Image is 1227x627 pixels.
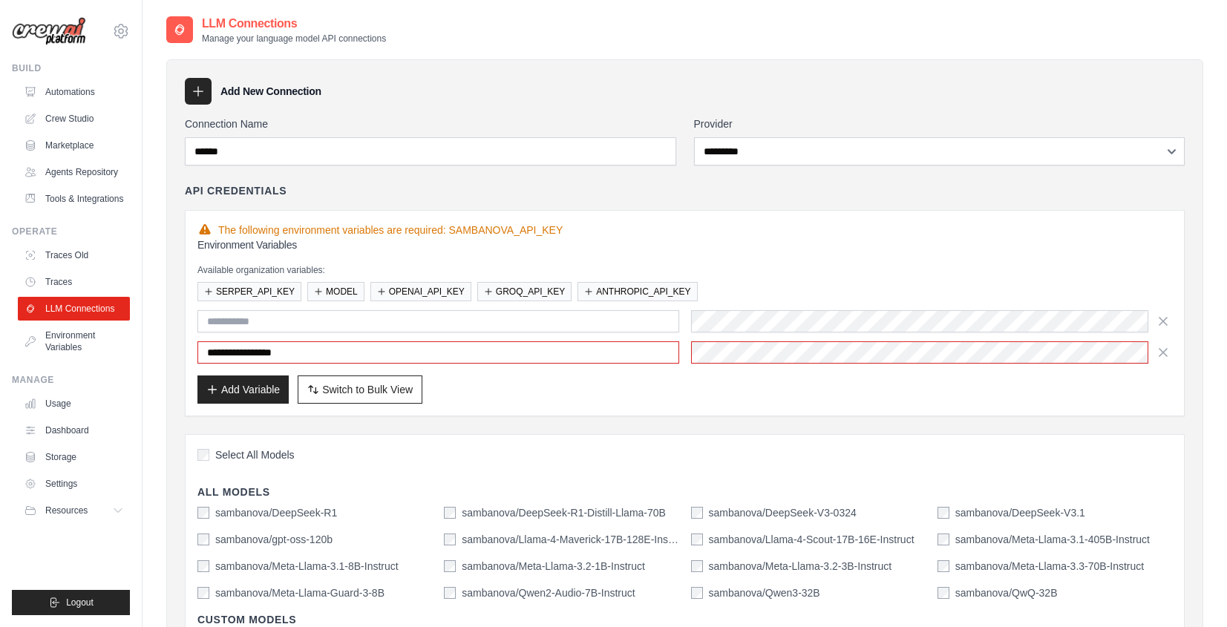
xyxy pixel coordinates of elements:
[691,534,703,545] input: sambanova/Llama-4-Scout-17B-16E-Instruct
[197,375,289,404] button: Add Variable
[12,17,86,46] img: Logo
[18,418,130,442] a: Dashboard
[370,282,471,301] button: OPENAI_API_KEY
[462,532,678,547] label: sambanova/Llama-4-Maverick-17B-128E-Instruct
[709,532,914,547] label: sambanova/Llama-4-Scout-17B-16E-Instruct
[462,585,635,600] label: sambanova/Qwen2-Audio-7B-Instruct
[462,559,645,574] label: sambanova/Meta-Llama-3.2-1B-Instruct
[12,226,130,237] div: Operate
[185,183,287,198] h4: API Credentials
[938,534,949,545] input: sambanova/Meta-Llama-3.1-405B-Instruct
[18,243,130,267] a: Traces Old
[197,534,209,545] input: sambanova/gpt-oss-120b
[18,445,130,469] a: Storage
[955,505,1085,520] label: sambanova/DeepSeek-V3.1
[18,270,130,294] a: Traces
[694,116,1185,131] label: Provider
[197,612,1172,627] h4: Custom Models
[215,505,337,520] label: sambanova/DeepSeek-R1
[18,187,130,211] a: Tools & Integrations
[202,15,386,33] h2: LLM Connections
[18,107,130,131] a: Crew Studio
[691,587,703,599] input: sambanova/Qwen3-32B
[18,80,130,104] a: Automations
[298,375,422,404] button: Switch to Bulk View
[197,223,1172,237] div: The following environment variables are required: SAMBANOVA_API_KEY
[215,559,399,574] label: sambanova/Meta-Llama-3.1-8B-Instruct
[577,282,697,301] button: ANTHROPIC_API_KEY
[215,585,385,600] label: sambanova/Meta-Llama-Guard-3-8B
[18,499,130,522] button: Resources
[197,237,1172,252] h3: Environment Variables
[307,282,364,301] button: MODEL
[444,507,456,519] input: sambanova/DeepSeek-R1-Distill-Llama-70B
[18,160,130,184] a: Agents Repository
[955,585,1058,600] label: sambanova/QwQ-32B
[197,264,1172,276] p: Available organization variables:
[709,585,820,600] label: sambanova/Qwen3-32B
[18,134,130,157] a: Marketplace
[691,560,703,572] input: sambanova/Meta-Llama-3.2-3B-Instruct
[197,449,209,461] input: Select All Models
[462,505,666,520] label: sambanova/DeepSeek-R1-Distill-Llama-70B
[18,392,130,416] a: Usage
[12,62,130,74] div: Build
[197,560,209,572] input: sambanova/Meta-Llama-3.1-8B-Instruct
[938,587,949,599] input: sambanova/QwQ-32B
[444,560,456,572] input: sambanova/Meta-Llama-3.2-1B-Instruct
[202,33,386,45] p: Manage your language model API connections
[477,282,572,301] button: GROQ_API_KEY
[12,590,130,615] button: Logout
[322,382,413,397] span: Switch to Bulk View
[66,597,94,608] span: Logout
[938,560,949,572] input: sambanova/Meta-Llama-3.3-70B-Instruct
[215,532,333,547] label: sambanova/gpt-oss-120b
[709,505,857,520] label: sambanova/DeepSeek-V3-0324
[955,559,1144,574] label: sambanova/Meta-Llama-3.3-70B-Instruct
[220,84,321,99] h3: Add New Connection
[18,472,130,496] a: Settings
[18,324,130,359] a: Environment Variables
[45,505,88,516] span: Resources
[197,282,301,301] button: SERPER_API_KEY
[215,447,295,462] span: Select All Models
[444,587,456,599] input: sambanova/Qwen2-Audio-7B-Instruct
[185,116,676,131] label: Connection Name
[18,297,130,321] a: LLM Connections
[938,507,949,519] input: sambanova/DeepSeek-V3.1
[691,507,703,519] input: sambanova/DeepSeek-V3-0324
[12,374,130,386] div: Manage
[197,507,209,519] input: sambanova/DeepSeek-R1
[444,534,456,545] input: sambanova/Llama-4-Maverick-17B-128E-Instruct
[955,532,1150,547] label: sambanova/Meta-Llama-3.1-405B-Instruct
[197,587,209,599] input: sambanova/Meta-Llama-Guard-3-8B
[709,559,892,574] label: sambanova/Meta-Llama-3.2-3B-Instruct
[197,485,1172,499] h4: All Models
